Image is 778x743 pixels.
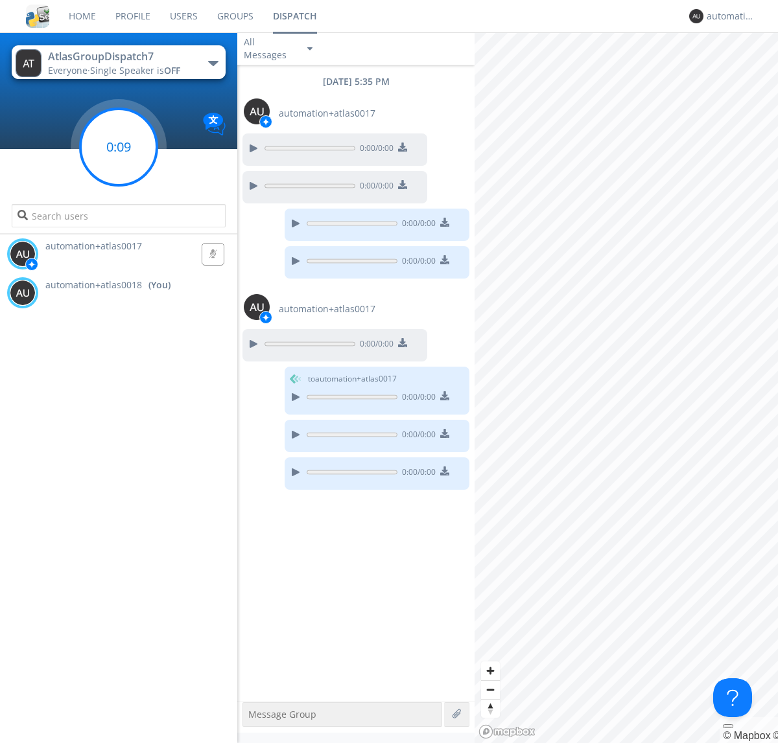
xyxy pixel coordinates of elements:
[279,107,375,120] span: automation+atlas0017
[689,9,703,23] img: 373638.png
[398,338,407,347] img: download media button
[478,724,536,739] a: Mapbox logo
[48,49,194,64] div: AtlasGroupDispatch7
[397,255,436,269] span: 0:00 / 0:00
[12,45,225,79] button: AtlasGroupDispatch7Everyone·Single Speaker isOFF
[397,429,436,443] span: 0:00 / 0:00
[723,730,770,741] a: Mapbox
[203,113,226,135] img: Translation enabled
[10,241,36,267] img: 373638.png
[440,391,449,400] img: download media button
[440,255,449,264] img: download media button
[45,240,142,252] span: automation+atlas0017
[90,64,180,76] span: Single Speaker is
[307,47,312,51] img: caret-down-sm.svg
[244,98,270,124] img: 373638.png
[355,338,394,352] span: 0:00 / 0:00
[355,143,394,157] span: 0:00 / 0:00
[244,36,296,62] div: All Messages
[440,466,449,475] img: download media button
[397,391,436,406] span: 0:00 / 0:00
[26,5,49,28] img: cddb5a64eb264b2086981ab96f4c1ba7
[279,303,375,315] span: automation+atlas0017
[440,429,449,438] img: download media button
[10,280,36,306] img: 373638.png
[308,373,397,385] span: to automation+atlas0017
[12,204,225,227] input: Search users
[398,143,407,152] img: download media button
[707,10,755,23] div: automation+atlas0018
[723,724,733,728] button: Toggle attribution
[481,700,500,718] span: Reset bearing to north
[398,180,407,189] img: download media button
[481,661,500,680] button: Zoom in
[481,699,500,718] button: Reset bearing to north
[713,678,752,717] iframe: Toggle Customer Support
[148,279,171,291] div: (You)
[355,180,394,194] span: 0:00 / 0:00
[237,75,475,88] div: [DATE] 5:35 PM
[397,218,436,232] span: 0:00 / 0:00
[440,218,449,227] img: download media button
[164,64,180,76] span: OFF
[45,279,142,291] span: automation+atlas0018
[244,294,270,320] img: 373638.png
[397,466,436,481] span: 0:00 / 0:00
[16,49,41,77] img: 373638.png
[481,680,500,699] button: Zoom out
[48,64,194,77] div: Everyone ·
